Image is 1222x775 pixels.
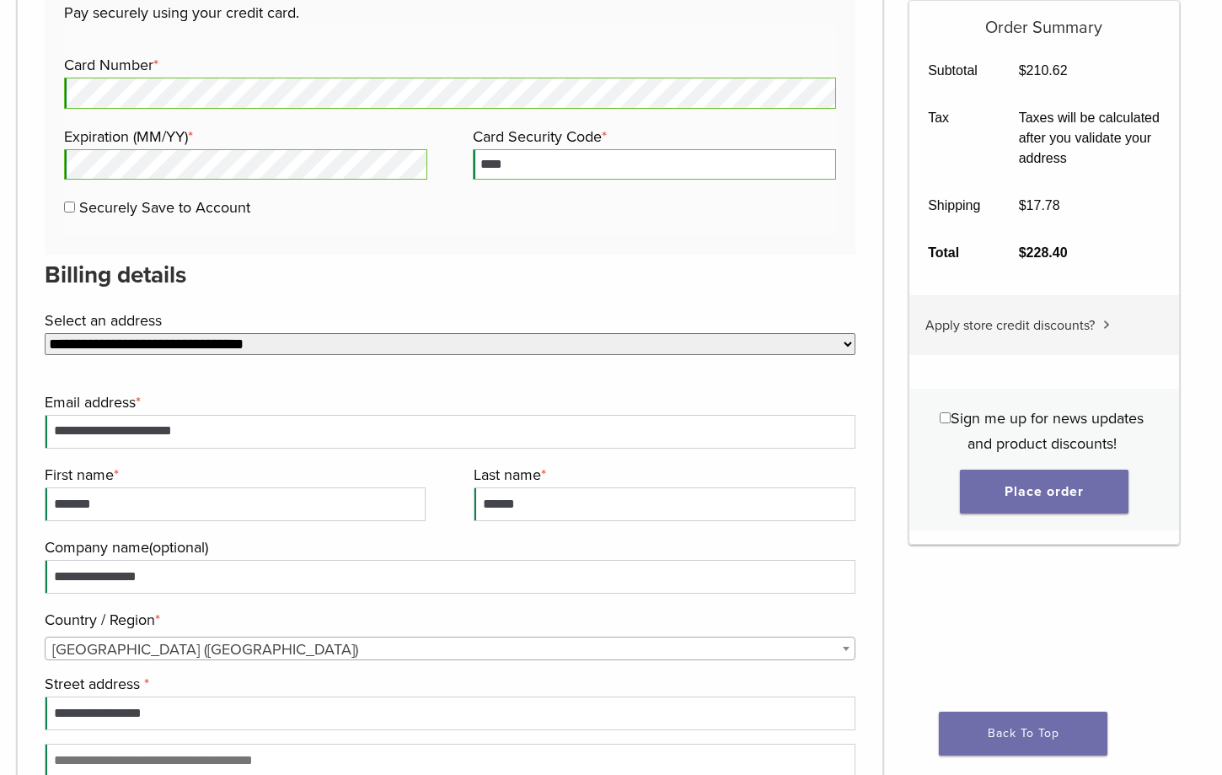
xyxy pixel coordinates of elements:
[909,1,1180,38] h5: Order Summary
[909,229,1000,277] th: Total
[1019,63,1026,78] span: $
[45,308,851,333] label: Select an address
[45,462,421,487] label: First name
[1019,63,1068,78] bdi: 210.62
[64,52,832,78] label: Card Number
[940,412,951,423] input: Sign me up for news updates and product discounts!
[45,390,851,415] label: Email address
[45,607,851,632] label: Country / Region
[46,638,855,661] span: United States (US)
[64,25,836,235] fieldset: Payment Info
[64,124,423,149] label: Expiration (MM/YY)
[473,124,832,149] label: Card Security Code
[1019,245,1068,260] bdi: 228.40
[474,462,850,487] label: Last name
[909,182,1000,229] th: Shipping
[909,94,1000,182] th: Tax
[1019,245,1026,260] span: $
[1019,198,1060,213] bdi: 17.78
[951,409,1144,453] span: Sign me up for news updates and product discounts!
[45,637,855,660] span: Country / Region
[1019,198,1026,213] span: $
[925,317,1095,334] span: Apply store credit discounts?
[149,538,208,557] span: (optional)
[960,470,1128,514] button: Place order
[45,255,855,295] h3: Billing details
[1103,320,1110,329] img: caret.svg
[1000,94,1179,182] td: Taxes will be calculated after you validate your address
[45,671,851,697] label: Street address
[909,47,1000,94] th: Subtotal
[79,198,250,217] label: Securely Save to Account
[45,535,851,560] label: Company name
[939,712,1107,756] a: Back To Top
